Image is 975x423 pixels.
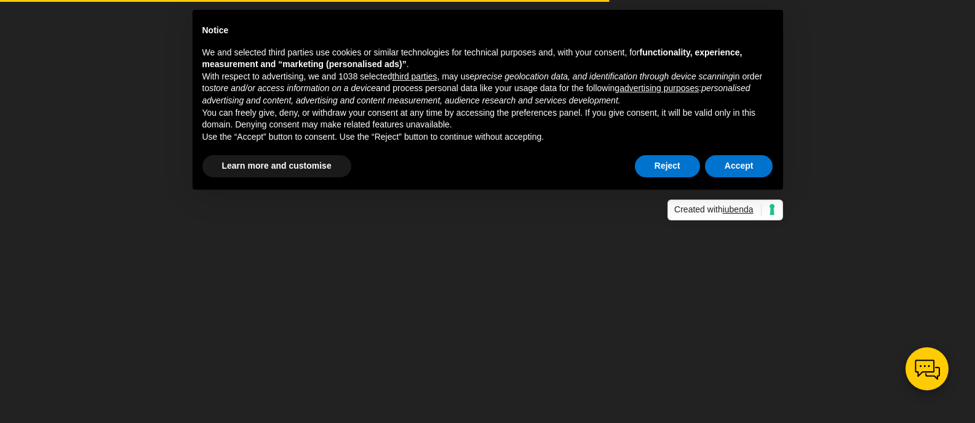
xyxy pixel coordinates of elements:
[202,83,750,105] em: personalised advertising and content, advertising and content measurement, audience research and ...
[635,155,700,177] button: Reject
[705,155,773,177] button: Accept
[202,155,351,177] button: Learn more and customise
[674,204,761,216] span: Created with
[619,83,699,95] button: advertising purposes
[202,131,773,143] p: Use the “Accept” button to consent. Use the “Reject” button to continue without accepting.
[202,107,773,131] p: You can freely give, deny, or withdraw your consent at any time by accessing the preferences pane...
[667,199,782,220] a: Created withiubenda
[723,204,754,214] span: iubenda
[474,71,733,81] em: precise geolocation data, and identification through device scanning
[202,71,773,107] p: With respect to advertising, we and 1038 selected , may use in order to and process personal data...
[202,25,773,37] h2: Notice
[392,71,437,83] button: third parties
[202,47,773,71] p: We and selected third parties use cookies or similar technologies for technical purposes and, wit...
[209,83,376,93] em: store and/or access information on a device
